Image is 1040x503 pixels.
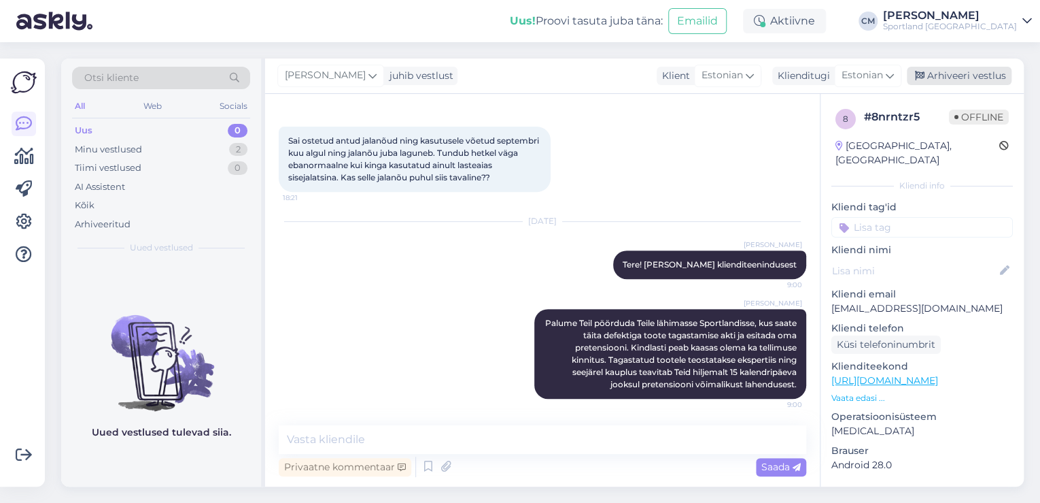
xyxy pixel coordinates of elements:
[761,461,801,473] span: Saada
[831,486,1013,498] div: [PERSON_NAME]
[279,458,411,476] div: Privaatne kommentaar
[883,10,1032,32] a: [PERSON_NAME]Sportland [GEOGRAPHIC_DATA]
[835,139,999,167] div: [GEOGRAPHIC_DATA], [GEOGRAPHIC_DATA]
[130,242,193,254] span: Uued vestlused
[11,69,37,95] img: Askly Logo
[75,143,142,157] div: Minu vestlused
[228,161,247,175] div: 0
[883,10,1017,21] div: [PERSON_NAME]
[75,124,92,137] div: Uus
[141,97,164,115] div: Web
[75,180,125,194] div: AI Assistent
[75,161,141,175] div: Tiimi vestlused
[75,218,131,231] div: Arhiveeritud
[217,97,250,115] div: Socials
[842,68,883,83] span: Estonian
[84,71,139,85] span: Otsi kliente
[831,374,938,387] a: [URL][DOMAIN_NAME]
[831,424,1013,438] p: [MEDICAL_DATA]
[61,291,261,413] img: No chats
[92,425,231,440] p: Uued vestlused tulevad siia.
[832,263,997,278] input: Lisa nimi
[279,215,806,227] div: [DATE]
[668,8,727,34] button: Emailid
[75,199,94,212] div: Kõik
[285,68,366,83] span: [PERSON_NAME]
[831,287,1013,302] p: Kliendi email
[288,135,541,182] span: Sai ostetud antud jalanõud ning kasutusele võetud septembri kuu algul ning jalanõu juba laguneb. ...
[831,359,1013,374] p: Klienditeekond
[384,69,453,83] div: juhib vestlust
[545,318,799,389] span: Palume Teil pöörduda Teile lähimasse Sportlandisse, kus saate täita defektiga toote tagastamise a...
[949,110,1009,125] span: Offline
[831,410,1013,424] p: Operatsioonisüsteem
[883,21,1017,32] div: Sportland [GEOGRAPHIC_DATA]
[772,69,830,83] div: Klienditugi
[831,243,1013,257] p: Kliendi nimi
[657,69,690,83] div: Klient
[744,240,802,250] span: [PERSON_NAME]
[831,200,1013,214] p: Kliendi tag'id
[72,97,88,115] div: All
[751,400,802,410] span: 9:00
[864,109,949,125] div: # 8nrntzr5
[701,68,743,83] span: Estonian
[743,9,826,33] div: Aktiivne
[623,259,797,270] span: Tere! [PERSON_NAME] klienditeenindusest
[831,180,1013,192] div: Kliendi info
[751,280,802,290] span: 9:00
[907,67,1011,85] div: Arhiveeri vestlus
[229,143,247,157] div: 2
[831,336,941,354] div: Küsi telefoninumbrit
[831,321,1013,336] p: Kliendi telefon
[843,114,848,124] span: 8
[831,444,1013,458] p: Brauser
[744,298,802,308] span: [PERSON_NAME]
[510,14,536,27] b: Uus!
[859,12,878,31] div: CM
[831,302,1013,316] p: [EMAIL_ADDRESS][DOMAIN_NAME]
[831,217,1013,238] input: Lisa tag
[510,13,663,29] div: Proovi tasuta juba täna:
[228,124,247,137] div: 0
[831,392,1013,404] p: Vaata edasi ...
[831,458,1013,472] p: Android 28.0
[283,193,334,203] span: 18:21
